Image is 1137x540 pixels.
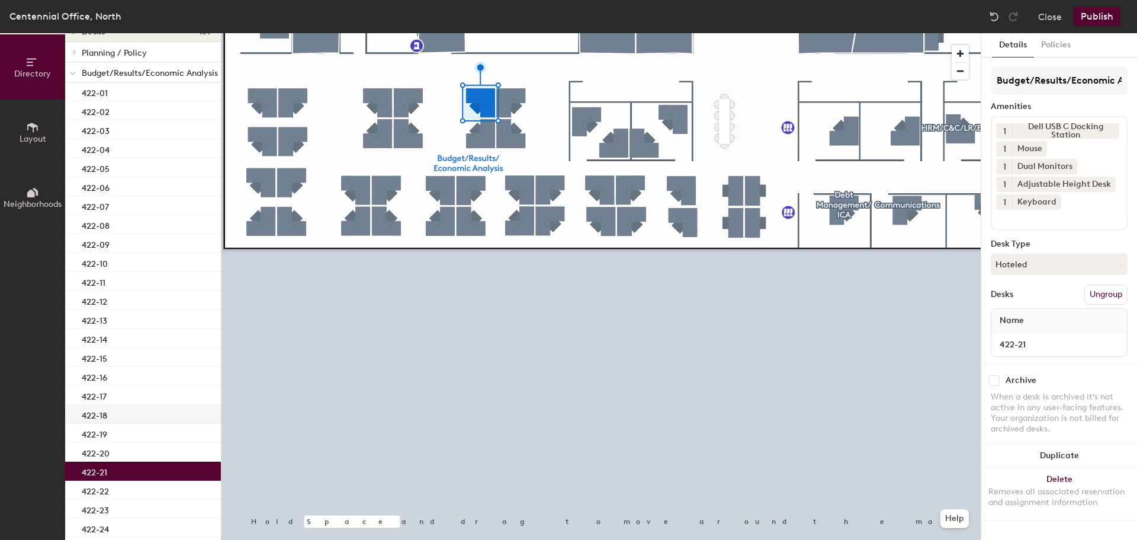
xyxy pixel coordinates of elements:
[82,483,109,497] p: 422-22
[82,274,105,288] p: 422-11
[940,509,969,528] button: Help
[1012,123,1119,139] div: Dell USB C Docking Station
[82,350,107,364] p: 422-15
[82,48,147,58] span: Planning / Policy
[991,290,1013,299] div: Desks
[981,468,1137,520] button: DeleteRemoves all associated reservation and assignment information
[82,180,110,193] p: 422-06
[991,102,1128,111] div: Amenities
[1012,159,1077,174] div: Dual Monitors
[82,142,110,155] p: 422-04
[1074,7,1120,26] button: Publish
[997,177,1012,192] button: 1
[1038,7,1062,26] button: Close
[991,254,1128,275] button: Hoteled
[9,9,121,24] div: Centennial Office, North
[1012,177,1116,192] div: Adjustable Height Desk
[988,11,1000,23] img: Undo
[994,310,1030,331] span: Name
[82,388,107,402] p: 422-17
[82,218,110,231] p: 422-08
[1003,161,1006,173] span: 1
[82,293,107,307] p: 422-12
[82,255,108,269] p: 422-10
[82,407,107,421] p: 422-18
[994,336,1125,353] input: Unnamed desk
[1084,285,1128,305] button: Ungroup
[1012,141,1047,156] div: Mouse
[4,199,62,209] span: Neighborhoods
[82,85,108,98] p: 422-01
[1007,11,1019,23] img: Redo
[1034,33,1078,57] button: Policies
[997,123,1012,139] button: 1
[82,123,110,136] p: 422-03
[82,331,107,345] p: 422-14
[1003,178,1006,191] span: 1
[82,502,109,516] p: 422-23
[997,141,1012,156] button: 1
[992,33,1034,57] button: Details
[991,239,1128,249] div: Desk Type
[997,159,1012,174] button: 1
[82,199,109,212] p: 422-07
[14,69,51,79] span: Directory
[20,134,46,144] span: Layout
[82,521,109,535] p: 422-24
[82,445,110,459] p: 422-20
[1003,125,1006,138] span: 1
[997,194,1012,210] button: 1
[82,464,107,478] p: 422-21
[82,312,107,326] p: 422-13
[991,392,1128,434] div: When a desk is archived it's not active in any user-facing features. Your organization is not bil...
[82,161,110,174] p: 422-05
[1006,376,1036,385] div: Archive
[82,104,110,117] p: 422-02
[82,369,107,383] p: 422-16
[988,487,1130,508] div: Removes all associated reservation and assignment information
[1003,196,1006,209] span: 1
[82,68,218,78] span: Budget/Results/Economic Analysis
[82,237,110,250] p: 422-09
[1012,194,1061,210] div: Keyboard
[82,426,107,440] p: 422-19
[1003,143,1006,155] span: 1
[981,444,1137,468] button: Duplicate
